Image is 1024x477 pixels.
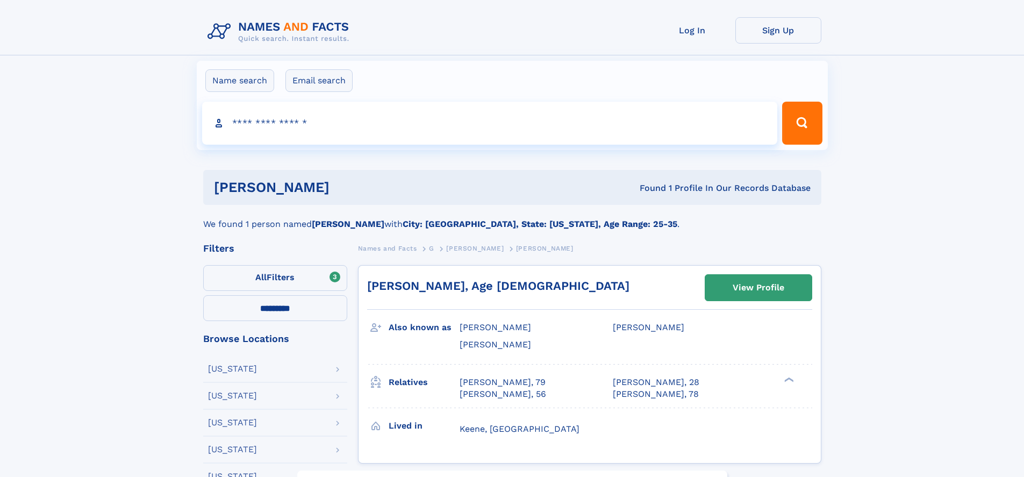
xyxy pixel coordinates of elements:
a: View Profile [705,275,812,301]
div: Filters [203,244,347,253]
h3: Lived in [389,417,460,435]
span: [PERSON_NAME] [613,322,684,332]
span: [PERSON_NAME] [446,245,504,252]
div: View Profile [733,275,784,300]
h1: [PERSON_NAME] [214,181,485,194]
input: search input [202,102,778,145]
img: Logo Names and Facts [203,17,358,46]
div: [US_STATE] [208,391,257,400]
label: Filters [203,265,347,291]
h3: Relatives [389,373,460,391]
a: [PERSON_NAME], 78 [613,388,699,400]
a: [PERSON_NAME], 28 [613,376,699,388]
label: Name search [205,69,274,92]
a: Names and Facts [358,241,417,255]
a: [PERSON_NAME] [446,241,504,255]
span: G [429,245,434,252]
div: Browse Locations [203,334,347,344]
h3: Also known as [389,318,460,337]
a: Log In [649,17,735,44]
a: [PERSON_NAME], Age [DEMOGRAPHIC_DATA] [367,279,629,293]
b: City: [GEOGRAPHIC_DATA], State: [US_STATE], Age Range: 25-35 [403,219,677,229]
span: [PERSON_NAME] [460,322,531,332]
div: [US_STATE] [208,365,257,373]
div: [US_STATE] [208,445,257,454]
a: G [429,241,434,255]
a: [PERSON_NAME], 56 [460,388,546,400]
b: [PERSON_NAME] [312,219,384,229]
div: We found 1 person named with . [203,205,821,231]
label: Email search [285,69,353,92]
div: Found 1 Profile In Our Records Database [484,182,811,194]
a: [PERSON_NAME], 79 [460,376,546,388]
div: [US_STATE] [208,418,257,427]
span: [PERSON_NAME] [460,339,531,350]
span: All [255,272,267,282]
a: Sign Up [735,17,821,44]
button: Search Button [782,102,822,145]
div: ❯ [782,376,794,383]
span: Keene, [GEOGRAPHIC_DATA] [460,424,579,434]
span: [PERSON_NAME] [516,245,574,252]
